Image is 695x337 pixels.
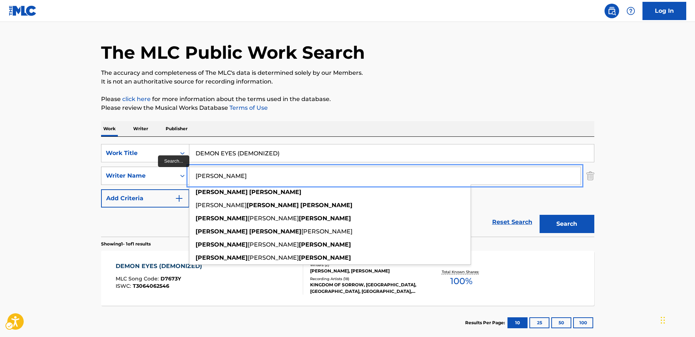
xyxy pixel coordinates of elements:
span: [PERSON_NAME] [248,241,299,248]
button: 100 [573,317,593,328]
strong: [PERSON_NAME] [300,202,352,209]
strong: [PERSON_NAME] [196,254,248,261]
div: Recording Artists ( 18 ) [310,276,420,282]
div: Chat Widget [659,302,695,337]
strong: [PERSON_NAME] [299,254,351,261]
a: Reset Search [489,214,536,230]
div: Work Title [106,149,171,158]
strong: [PERSON_NAME] [249,189,301,195]
p: Results Per Page: [465,319,507,326]
a: click here [122,96,151,102]
strong: [PERSON_NAME] [196,189,248,195]
span: [PERSON_NAME] [248,215,299,222]
button: 25 [529,317,549,328]
span: [PERSON_NAME] [196,202,247,209]
button: 10 [507,317,528,328]
button: Search [540,215,594,233]
span: T3064062546 [133,283,169,289]
strong: [PERSON_NAME] [196,228,248,235]
span: D7673Y [161,275,181,282]
span: 100 % [450,275,472,288]
form: Search Form [101,144,594,237]
div: [PERSON_NAME], [PERSON_NAME] [310,268,420,274]
strong: [PERSON_NAME] [196,215,248,222]
p: The accuracy and completeness of The MLC's data is determined solely by our Members. [101,69,594,77]
div: Writers ( 2 ) [310,262,420,268]
img: help [626,7,635,15]
input: Search... [189,144,594,162]
p: Please for more information about the terms used in the database. [101,95,594,104]
button: 50 [551,317,571,328]
button: Add Criteria [101,189,189,208]
p: Work [101,121,118,136]
input: Search... [189,167,580,185]
div: KINGDOM OF SORROW, [GEOGRAPHIC_DATA], [GEOGRAPHIC_DATA], [GEOGRAPHIC_DATA], KINGDOM OF SORROW [310,282,420,295]
strong: [PERSON_NAME] [196,241,248,248]
strong: [PERSON_NAME] [299,215,351,222]
div: DEMON EYES (DEMONIZED) [116,262,206,271]
div: Writer Name [106,171,171,180]
strong: [PERSON_NAME] [247,202,299,209]
span: [PERSON_NAME] [248,254,299,261]
p: It is not an authoritative source for recording information. [101,77,594,86]
a: Terms of Use [228,104,268,111]
img: MLC Logo [9,5,37,16]
p: Showing 1 - 1 of 1 results [101,241,151,247]
p: Publisher [163,121,190,136]
img: search [607,7,616,15]
span: [PERSON_NAME] [301,228,352,235]
img: 9d2ae6d4665cec9f34b9.svg [175,194,184,203]
strong: [PERSON_NAME] [299,241,351,248]
strong: [PERSON_NAME] [249,228,301,235]
p: Total Known Shares: [442,269,481,275]
p: Writer [131,121,150,136]
img: Delete Criterion [586,167,594,185]
a: Log In [642,2,686,20]
div: Drag [661,309,665,331]
iframe: Hubspot Iframe [659,302,695,337]
a: DEMON EYES (DEMONIZED)MLC Song Code:D7673YISWC:T3064062546Writers (2)[PERSON_NAME], [PERSON_NAME]... [101,251,594,306]
span: MLC Song Code : [116,275,161,282]
span: ISWC : [116,283,133,289]
p: Please review the Musical Works Database [101,104,594,112]
h1: The MLC Public Work Search [101,42,365,63]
